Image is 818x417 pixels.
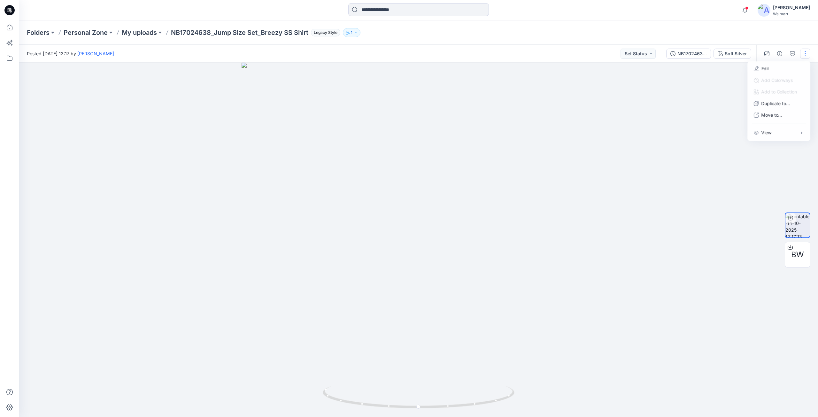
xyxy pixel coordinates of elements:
[77,51,114,56] a: [PERSON_NAME]
[714,49,751,59] button: Soft Silver
[677,50,707,57] div: NB17024638_Graded Nest_Breezy SS Shirt
[171,28,308,37] p: NB17024638_Jump Size Set_Breezy SS Shirt
[785,213,810,237] img: turntable-14-10-2025-12:17:13
[761,65,769,72] a: Edit
[761,112,782,118] p: Move to...
[308,28,340,37] button: Legacy Style
[666,49,711,59] button: NB17024638_Graded Nest_Breezy SS Shirt
[775,49,785,59] button: Details
[27,50,114,57] span: Posted [DATE] 12:17 by
[64,28,108,37] a: Personal Zone
[725,50,747,57] div: Soft Silver
[343,28,360,37] button: 1
[351,29,352,36] p: 1
[27,28,50,37] a: Folders
[311,29,340,36] span: Legacy Style
[773,4,810,12] div: [PERSON_NAME]
[758,4,770,17] img: avatar
[773,12,810,16] div: Walmart
[122,28,157,37] a: My uploads
[791,249,804,260] span: BW
[761,100,790,107] p: Duplicate to...
[761,129,771,136] p: View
